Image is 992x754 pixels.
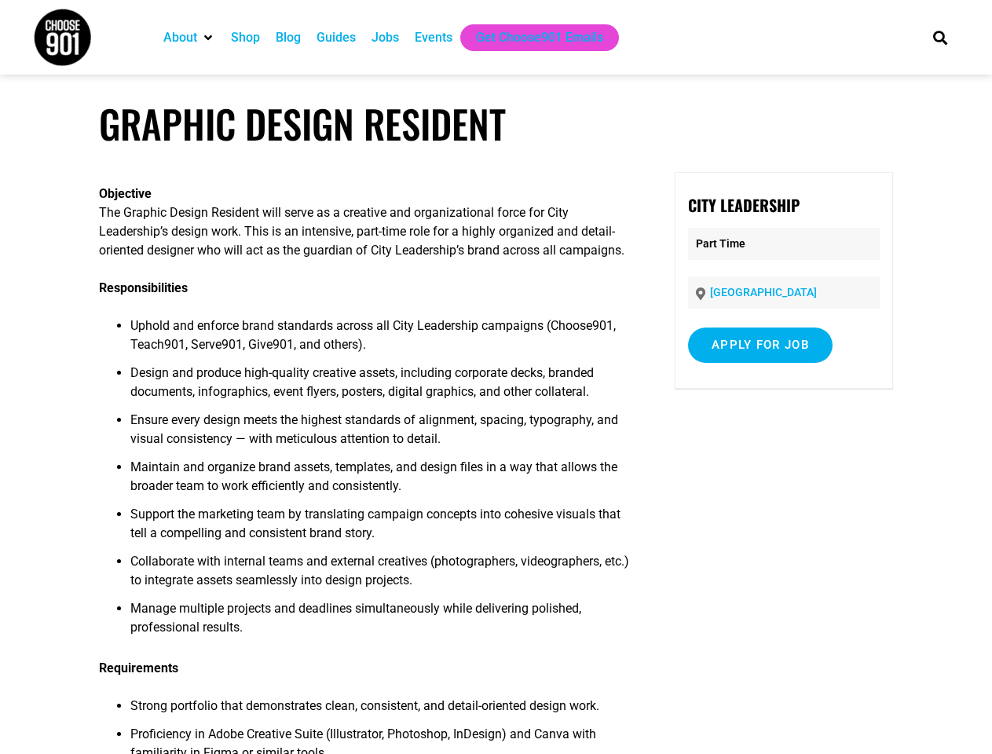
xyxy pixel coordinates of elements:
[415,28,452,47] a: Events
[163,28,197,47] a: About
[476,28,603,47] a: Get Choose901 Emails
[130,507,620,540] span: Support the marketing team by translating campaign concepts into cohesive visuals that tell a com...
[156,24,223,51] div: About
[688,193,800,217] strong: City Leadership
[156,24,906,51] nav: Main nav
[99,661,178,675] b: Requirements
[688,328,833,363] input: Apply for job
[231,28,260,47] a: Shop
[99,186,152,201] b: Objective
[372,28,399,47] a: Jobs
[130,318,616,352] span: Uphold and enforce brand standards across all City Leadership campaigns (Choose901, Teach901, Ser...
[130,459,617,493] span: Maintain and organize brand assets, templates, and design files in a way that allows the broader ...
[99,101,892,147] h1: Graphic Design Resident
[99,205,624,258] span: The Graphic Design Resident will serve as a creative and organizational force for City Leadership...
[688,228,880,260] p: Part Time
[317,28,356,47] a: Guides
[130,365,594,399] span: Design and produce high-quality creative assets, including corporate decks, branded documents, in...
[710,286,817,298] a: [GEOGRAPHIC_DATA]
[130,698,599,713] span: Strong portfolio that demonstrates clean, consistent, and detail-oriented design work.
[130,601,581,635] span: Manage multiple projects and deadlines simultaneously while delivering polished, professional res...
[927,24,953,50] div: Search
[99,280,188,295] b: Responsibilities
[130,412,618,446] span: Ensure every design meets the highest standards of alignment, spacing, typography, and visual con...
[130,554,629,587] span: Collaborate with internal teams and external creatives (photographers, videographers, etc.) to in...
[276,28,301,47] a: Blog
